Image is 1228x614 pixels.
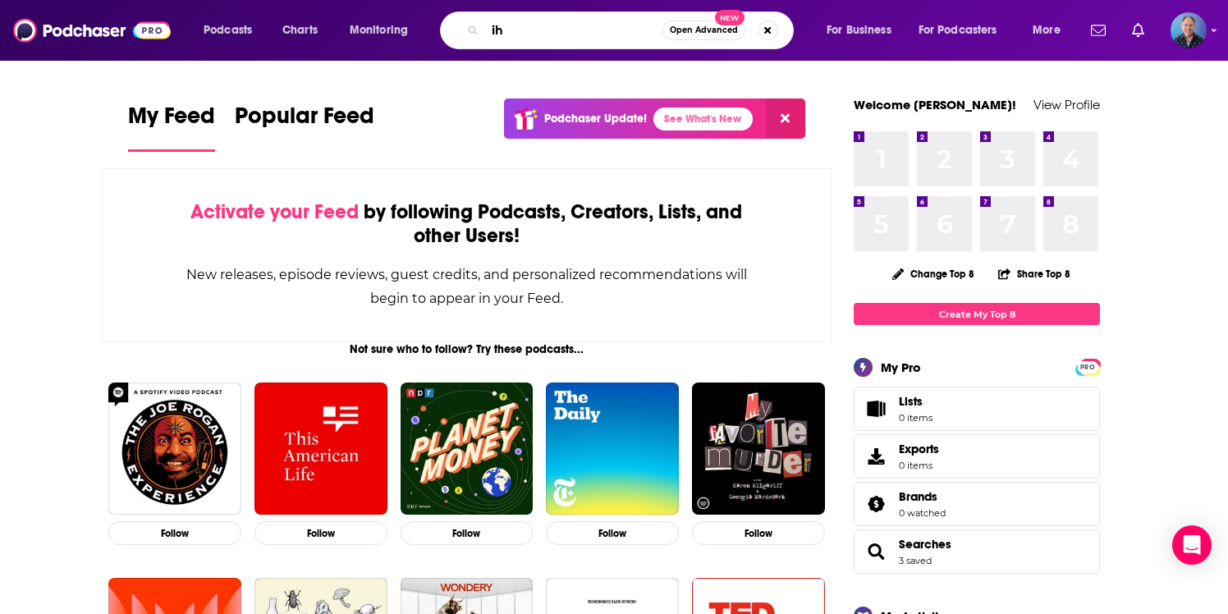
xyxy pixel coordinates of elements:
span: Activate your Feed [190,199,359,224]
span: New [715,10,745,25]
a: Show notifications dropdown [1125,16,1151,44]
span: Searches [854,529,1100,574]
span: Lists [899,394,923,409]
a: Show notifications dropdown [1084,16,1112,44]
span: PRO [1078,361,1097,373]
span: Lists [859,397,892,420]
img: User Profile [1171,12,1207,48]
a: Brands [859,493,892,515]
span: More [1033,19,1061,42]
span: 0 items [899,460,939,471]
button: Show profile menu [1171,12,1207,48]
a: Popular Feed [235,102,374,152]
span: Monitoring [350,19,408,42]
button: Follow [401,521,534,545]
span: Exports [899,442,939,456]
div: Search podcasts, credits, & more... [456,11,809,49]
button: open menu [192,17,273,44]
a: 3 saved [899,555,932,566]
button: Share Top 8 [997,258,1071,290]
button: Open AdvancedNew [662,21,745,40]
span: Logged in as Andy_ART19 [1171,12,1207,48]
span: Popular Feed [235,102,374,140]
div: New releases, episode reviews, guest credits, and personalized recommendations will begin to appe... [185,263,749,310]
a: Charts [272,17,328,44]
span: My Feed [128,102,215,140]
button: open menu [908,17,1021,44]
span: For Business [827,19,891,42]
a: View Profile [1033,97,1100,112]
span: 0 items [899,412,932,424]
button: open menu [338,17,429,44]
a: PRO [1078,360,1097,373]
a: See What's New [653,108,753,131]
span: Exports [859,445,892,468]
span: Brands [899,489,937,504]
div: by following Podcasts, Creators, Lists, and other Users! [185,200,749,248]
span: Charts [282,19,318,42]
a: Brands [899,489,946,504]
img: The Daily [546,383,679,515]
span: Podcasts [204,19,252,42]
span: For Podcasters [919,19,997,42]
a: My Feed [128,102,215,152]
p: Podchaser Update! [544,112,647,126]
a: Searches [859,540,892,563]
img: The Joe Rogan Experience [108,383,241,515]
div: Open Intercom Messenger [1172,525,1212,565]
a: Lists [854,387,1100,431]
a: Create My Top 8 [854,303,1100,325]
button: Follow [254,521,387,545]
button: Follow [692,521,825,545]
span: Lists [899,394,932,409]
img: This American Life [254,383,387,515]
img: Podchaser - Follow, Share and Rate Podcasts [13,15,171,46]
a: Searches [899,537,951,552]
span: Open Advanced [670,26,738,34]
button: open menu [1021,17,1081,44]
input: Search podcasts, credits, & more... [485,17,662,44]
button: Change Top 8 [882,263,984,284]
button: open menu [815,17,912,44]
img: My Favorite Murder with Karen Kilgariff and Georgia Hardstark [692,383,825,515]
div: My Pro [881,360,921,375]
button: Follow [546,521,679,545]
span: Brands [854,482,1100,526]
a: Exports [854,434,1100,479]
div: Not sure who to follow? Try these podcasts... [102,342,832,356]
img: Planet Money [401,383,534,515]
a: Welcome [PERSON_NAME]! [854,97,1016,112]
a: 0 watched [899,507,946,519]
button: Follow [108,521,241,545]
